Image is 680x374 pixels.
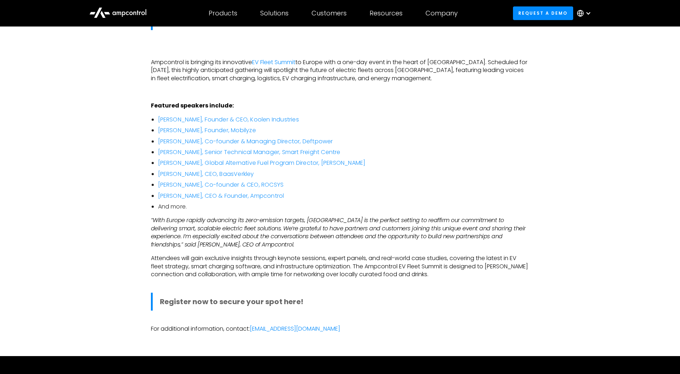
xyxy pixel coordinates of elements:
p: For additional information, contact: [151,325,529,333]
p: ‍ [151,88,529,96]
em: “With Europe rapidly advancing its zero-emission targets, [GEOGRAPHIC_DATA] is the perfect settin... [151,216,526,248]
div: Customers [312,9,347,17]
a: Request a demo [513,6,573,20]
a: [PERSON_NAME], Senior Technical Manager, Smart Freight Centre [158,148,341,156]
div: Company [425,9,458,17]
div: Products [209,9,237,17]
li: And more. [158,203,529,211]
a: EV Fleet Summit [252,58,295,66]
a: [PERSON_NAME], CEO & Founder, Ampcontrol [158,192,284,200]
p: Attendees will gain exclusive insights through keynote sessions, expert panels, and real-world ca... [151,254,529,278]
a: [PERSON_NAME], Founder, Mobilyze [158,126,256,134]
a: [EMAIL_ADDRESS][DOMAIN_NAME] [250,325,340,333]
strong: Featured speakers include: [151,101,234,110]
p: Ampcontrol is bringing its innovative to Europe with a one-day event in the heart of [GEOGRAPHIC_... [151,58,529,82]
li: ‍ [158,192,529,200]
a: Register now to secure your spot here! [160,297,304,307]
a: [PERSON_NAME], Co-founder & Managing Director, Deftpower [158,137,333,145]
a: [PERSON_NAME], Founder & CEO, Koolen Industries [158,115,299,124]
a: [PERSON_NAME], Co-founder & CEO, ROCSYS [158,181,284,189]
div: Solutions [260,9,289,17]
a: [PERSON_NAME], Global Alternative Fuel Program Director, [PERSON_NAME] [158,159,366,167]
div: Resources [370,9,403,17]
p: ‍ [151,44,529,52]
a: [PERSON_NAME], CEO, BaasVerkley [158,170,254,178]
p: ‍ [151,216,529,249]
